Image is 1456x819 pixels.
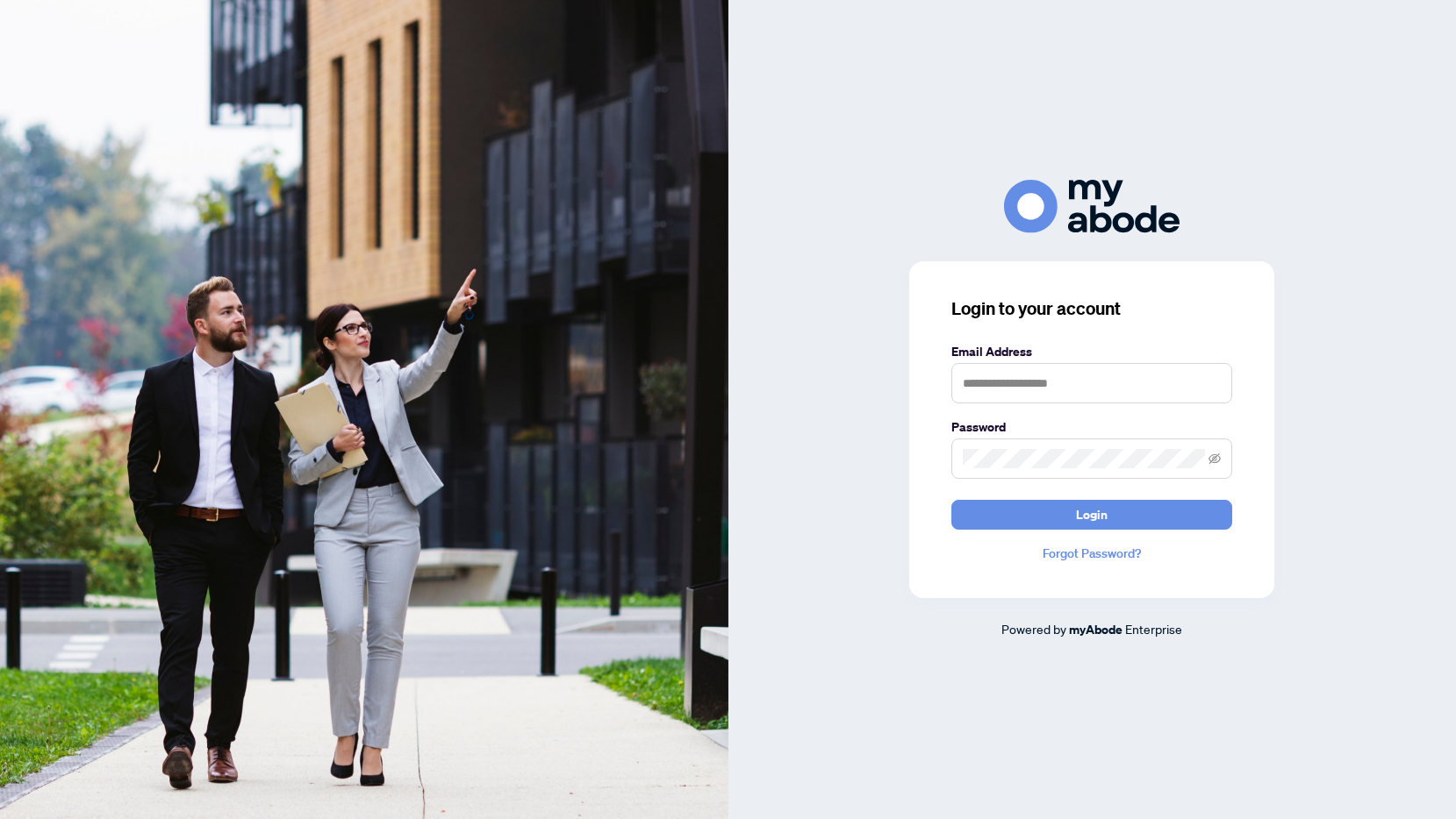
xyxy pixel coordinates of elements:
span: Login [1076,501,1108,529]
a: Forgot Password? [951,544,1232,563]
h3: Login to your account [951,296,1232,321]
button: Login [951,500,1232,530]
span: eye-invisible [1209,452,1221,465]
img: ma-logo [1004,180,1180,233]
label: Email Address [951,342,1232,361]
label: Password [951,417,1232,437]
a: myAbode [1069,620,1122,639]
span: Enterprise [1125,621,1182,637]
span: Powered by [1001,621,1066,637]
